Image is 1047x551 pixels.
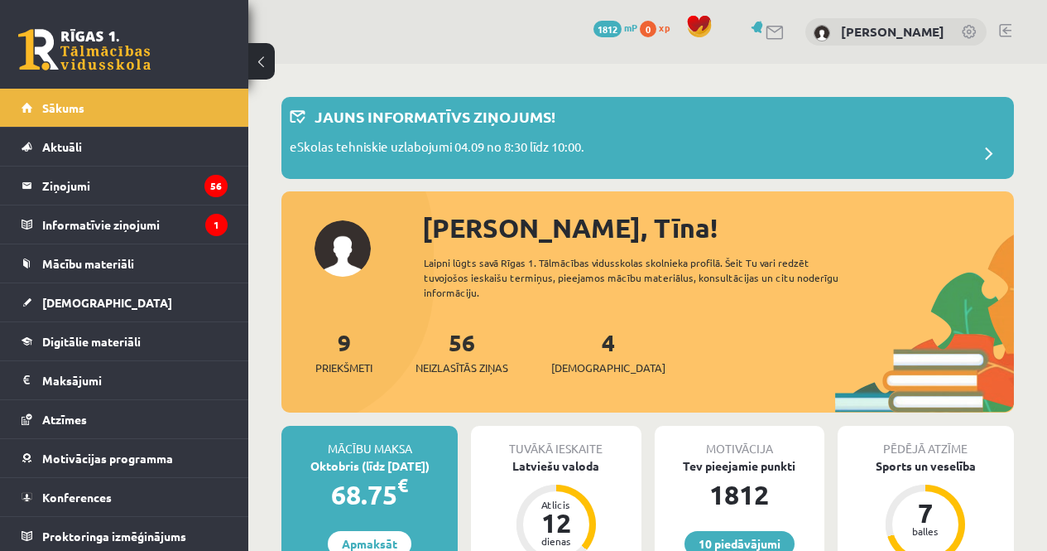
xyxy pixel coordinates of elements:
div: dienas [531,536,581,546]
div: Sports un veselība [838,457,1014,475]
img: Tīna Tauriņa [814,25,830,41]
a: Sākums [22,89,228,127]
legend: Maksājumi [42,361,228,399]
span: € [397,473,408,497]
span: Konferences [42,490,112,505]
div: Oktobris (līdz [DATE]) [281,457,458,475]
span: [DEMOGRAPHIC_DATA] [42,295,172,310]
div: 1812 [655,475,824,515]
span: Sākums [42,100,84,115]
span: Digitālie materiāli [42,334,141,349]
div: Laipni lūgts savā Rīgas 1. Tālmācības vidusskolas skolnieka profilā. Šeit Tu vari redzēt tuvojošo... [424,255,863,300]
legend: Informatīvie ziņojumi [42,205,228,244]
span: Motivācijas programma [42,451,173,466]
i: 1 [205,214,228,236]
a: Aktuāli [22,128,228,166]
a: Jauns informatīvs ziņojums! eSkolas tehniskie uzlabojumi 04.09 no 8:30 līdz 10:00. [290,105,1006,171]
a: Digitālie materiāli [22,322,228,360]
a: 56Neizlasītās ziņas [415,327,508,376]
a: 4[DEMOGRAPHIC_DATA] [551,327,665,376]
i: 56 [204,175,228,197]
p: Jauns informatīvs ziņojums! [315,105,555,128]
span: Proktoringa izmēģinājums [42,529,186,544]
div: Atlicis [531,500,581,510]
span: 0 [640,21,656,37]
a: 0 xp [640,21,678,34]
a: Konferences [22,478,228,516]
a: 1812 mP [593,21,637,34]
span: [DEMOGRAPHIC_DATA] [551,360,665,376]
span: Priekšmeti [315,360,372,376]
div: 68.75 [281,475,458,515]
div: Mācību maksa [281,426,458,457]
div: 12 [531,510,581,536]
div: balles [901,526,950,536]
span: mP [624,21,637,34]
div: Tuvākā ieskaite [471,426,641,457]
div: Motivācija [655,426,824,457]
div: [PERSON_NAME], Tīna! [422,208,1014,248]
a: Atzīmes [22,400,228,438]
legend: Ziņojumi [42,167,228,205]
a: Informatīvie ziņojumi1 [22,205,228,244]
a: Motivācijas programma [22,439,228,477]
span: xp [659,21,670,34]
div: Pēdējā atzīme [838,426,1014,457]
span: Mācību materiāli [42,256,134,271]
div: Tev pieejamie punkti [655,457,824,475]
a: [DEMOGRAPHIC_DATA] [22,283,228,321]
a: Ziņojumi56 [22,167,228,205]
div: 7 [901,500,950,526]
a: [PERSON_NAME] [841,23,944,40]
a: Mācību materiāli [22,244,228,283]
p: eSkolas tehniskie uzlabojumi 04.09 no 8:30 līdz 10:00. [290,138,584,161]
span: Atzīmes [42,412,87,427]
a: 9Priekšmeti [315,327,372,376]
span: Aktuāli [42,139,82,154]
a: Maksājumi [22,361,228,399]
div: Latviešu valoda [471,457,641,475]
span: 1812 [593,21,622,37]
a: Rīgas 1. Tālmācības vidusskola [18,29,151,70]
span: Neizlasītās ziņas [415,360,508,376]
